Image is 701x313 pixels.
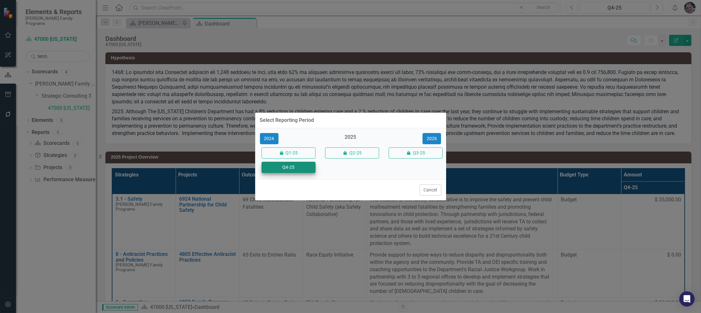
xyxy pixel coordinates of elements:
[423,133,441,144] button: 2026
[260,133,278,144] button: 2024
[679,291,695,307] div: Open Intercom Messenger
[260,117,314,123] div: Select Reporting Period
[389,147,443,159] button: Q3-25
[262,162,316,173] button: Q4-25
[324,134,377,144] div: 2025
[325,147,379,159] button: Q2-25
[420,184,441,196] button: Cancel
[262,147,316,159] button: Q1-25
